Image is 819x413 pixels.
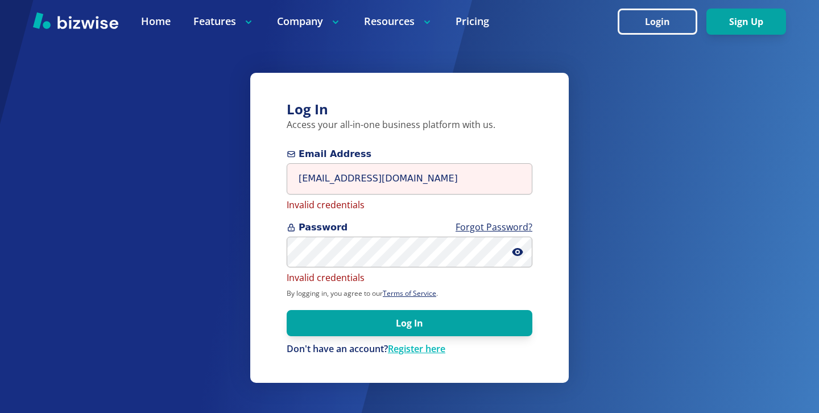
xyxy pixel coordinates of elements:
[287,119,532,131] p: Access your all-in-one business platform with us.
[388,342,445,355] a: Register here
[33,12,118,29] img: Bizwise Logo
[141,14,171,28] a: Home
[456,14,489,28] a: Pricing
[364,14,433,28] p: Resources
[287,289,532,298] p: By logging in, you agree to our .
[287,163,532,195] input: you@example.com
[618,9,697,35] button: Login
[287,272,532,284] p: Invalid credentials
[706,16,786,27] a: Sign Up
[287,343,532,356] div: Don't have an account?Register here
[287,199,532,212] p: Invalid credentials
[383,288,436,298] a: Terms of Service
[456,221,532,233] a: Forgot Password?
[287,343,532,356] p: Don't have an account?
[287,100,532,119] h3: Log In
[277,14,341,28] p: Company
[618,16,706,27] a: Login
[287,147,532,161] span: Email Address
[706,9,786,35] button: Sign Up
[193,14,254,28] p: Features
[287,310,532,336] button: Log In
[287,221,532,234] span: Password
